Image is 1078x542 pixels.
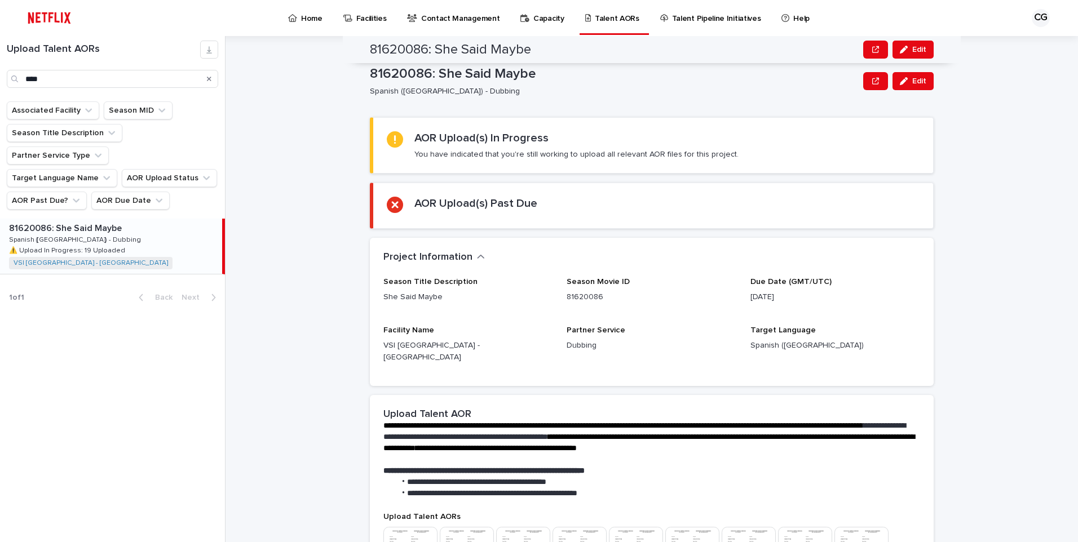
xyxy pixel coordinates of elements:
p: [DATE] [750,291,920,303]
p: ⚠️ Upload In Progress: 19 Uploaded [9,245,127,255]
input: Search [7,70,218,88]
button: Project Information [383,251,485,264]
p: You have indicated that you're still working to upload all relevant AOR files for this project. [414,149,739,159]
span: Season Movie ID [567,278,630,286]
p: Spanish ([GEOGRAPHIC_DATA]) - Dubbing [370,87,854,96]
button: AOR Past Due? [7,192,87,210]
p: Dubbing [567,340,736,352]
h2: 81620086: She Said Maybe [370,42,531,58]
p: Spanish ([GEOGRAPHIC_DATA]) - Dubbing [9,234,143,244]
div: CG [1032,9,1050,27]
p: 81620086: She Said Maybe [9,221,124,234]
img: ifQbXi3ZQGMSEF7WDB7W [23,7,76,29]
button: Back [130,292,177,303]
span: Facility Name [383,326,434,334]
span: Edit [912,46,926,54]
h2: Upload Talent AOR [383,408,471,421]
button: Edit [893,41,934,59]
button: Target Language Name [7,169,117,187]
span: Upload Talent AORs [383,513,461,521]
button: Associated Facility [7,101,99,119]
button: AOR Upload Status [122,169,217,187]
button: Season MID [104,101,173,119]
span: Edit [912,77,926,85]
span: Back [148,294,173,301]
p: VSI [GEOGRAPHIC_DATA] - [GEOGRAPHIC_DATA] [383,340,553,363]
span: Partner Service [567,326,625,334]
button: Next [177,292,225,303]
button: Partner Service Type [7,146,109,165]
span: Next [182,294,206,301]
h1: Upload Talent AORs [7,43,200,56]
p: 81620086: She Said Maybe [370,66,859,82]
a: VSI [GEOGRAPHIC_DATA] - [GEOGRAPHIC_DATA] [14,259,168,267]
h2: AOR Upload(s) In Progress [414,131,549,145]
button: Season Title Description [7,124,122,142]
h2: AOR Upload(s) Past Due [414,197,537,210]
button: Edit [893,72,934,90]
h2: Project Information [383,251,472,264]
span: Target Language [750,326,816,334]
button: AOR Due Date [91,192,170,210]
span: Due Date (GMT/UTC) [750,278,832,286]
p: She Said Maybe [383,291,553,303]
p: 81620086 [567,291,736,303]
p: Spanish ([GEOGRAPHIC_DATA]) [750,340,920,352]
span: Season Title Description [383,278,478,286]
